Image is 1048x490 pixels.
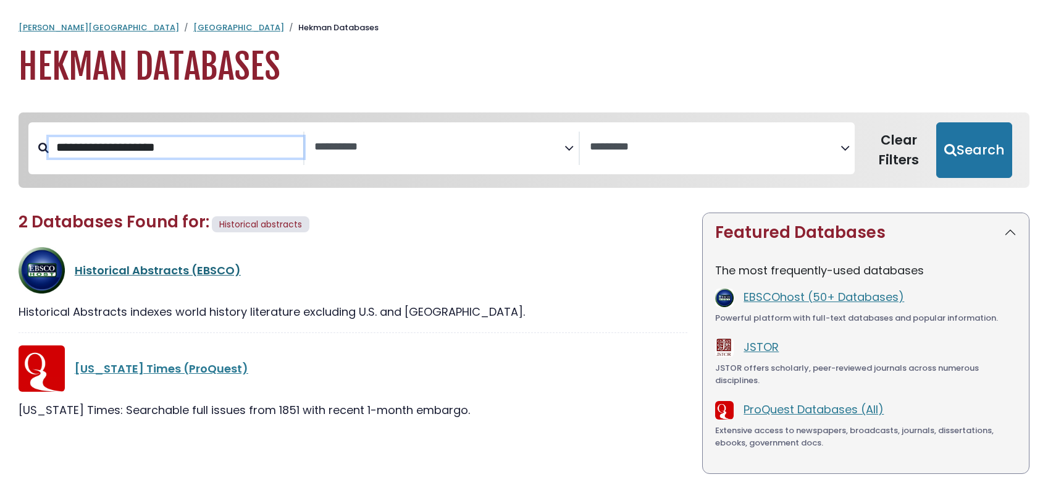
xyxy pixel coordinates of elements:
[19,46,1029,88] h1: Hekman Databases
[19,22,179,33] a: [PERSON_NAME][GEOGRAPHIC_DATA]
[75,361,248,376] a: [US_STATE] Times (ProQuest)
[715,312,1017,324] div: Powerful platform with full-text databases and popular information.
[19,303,687,320] div: Historical Abstracts indexes world history literature excluding U.S. and [GEOGRAPHIC_DATA].
[219,218,302,230] span: Historical abstracts
[744,339,779,355] a: JSTOR
[75,263,241,278] a: Historical Abstracts (EBSCO)
[744,289,904,305] a: EBSCOhost (50+ Databases)
[936,122,1012,178] button: Submit for Search Results
[284,22,379,34] li: Hekman Databases
[19,22,1029,34] nav: breadcrumb
[703,213,1029,252] button: Featured Databases
[744,402,884,417] a: ProQuest Databases (All)
[19,112,1029,188] nav: Search filters
[862,122,937,178] button: Clear Filters
[590,141,840,154] textarea: Search
[193,22,284,33] a: [GEOGRAPHIC_DATA]
[715,262,1017,279] p: The most frequently-used databases
[19,211,209,233] span: 2 Databases Found for:
[715,425,1017,449] div: Extensive access to newspapers, broadcasts, journals, dissertations, ebooks, government docs.
[49,137,303,158] input: Search database by title or keyword
[19,402,687,418] div: [US_STATE] Times: Searchable full issues from 1851 with recent 1-month embargo.
[715,362,1017,386] div: JSTOR offers scholarly, peer-reviewed journals across numerous disciplines.
[314,141,565,154] textarea: Search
